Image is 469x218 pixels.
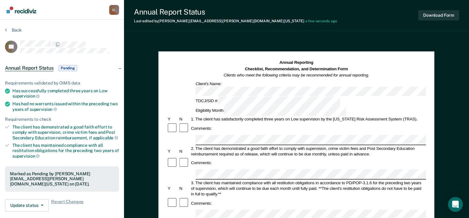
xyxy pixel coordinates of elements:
span: Revert Changes [51,199,83,211]
div: Y [167,116,178,122]
div: Comments: [190,200,213,206]
div: 1. The client has satisfactorily completed three years on Low supervision by the [US_STATE] Risk ... [190,116,426,122]
em: Clients who meet the following criteria may be recommended for annual reporting. [224,73,369,77]
div: N [179,116,190,122]
div: The client has maintained compliance with all restitution obligations for the preceding two years of [12,143,119,159]
div: Annual Report Status [134,7,337,16]
span: supervision [30,107,57,112]
button: Update status [5,199,49,211]
strong: Checklist, Recommendation, and Determination Form [245,67,348,71]
span: a few seconds ago [305,19,337,23]
div: E L [109,5,119,15]
div: Requirements to check [5,117,119,122]
strong: Annual Reporting [280,60,313,65]
span: supervision [12,94,40,98]
div: Y [167,185,178,191]
div: Open Intercom Messenger [448,197,463,212]
div: Y [167,148,178,154]
img: Recidiviz [7,7,36,13]
button: Profile dropdown button [109,5,119,15]
div: Has had no warrants issued within the preceding two years of [12,101,119,112]
div: 2. The client has demonstrated a good faith effort to comply with supervision, crime victim fees ... [190,146,426,157]
div: The client has demonstrated a good faith effort to comply with supervision, crime victim fees and... [12,124,119,140]
span: supervision [12,154,40,159]
span: Pending [59,65,77,71]
div: TDCJ/SID #: [195,97,341,106]
div: Eligibility Month: [195,106,347,116]
div: Requirements validated by OIMS data [5,81,119,86]
div: Last edited by [PERSON_NAME][EMAIL_ADDRESS][PERSON_NAME][DOMAIN_NAME][US_STATE] [134,19,337,23]
div: N [179,148,190,154]
span: applicable [93,135,118,140]
div: 3. The client has maintained compliance with all restitution obligations in accordance to PD/POP-... [190,180,426,197]
div: Marked as Pending by [PERSON_NAME][EMAIL_ADDRESS][PERSON_NAME][DOMAIN_NAME][US_STATE] on [DATE]. [10,171,114,187]
div: Has successfully completed three years on Low [12,88,119,99]
div: Comments: [190,126,213,131]
div: Comments: [190,160,213,166]
button: Back [5,27,22,33]
span: Annual Report Status [5,65,54,71]
div: N [179,185,190,191]
button: Download Form [418,10,459,20]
